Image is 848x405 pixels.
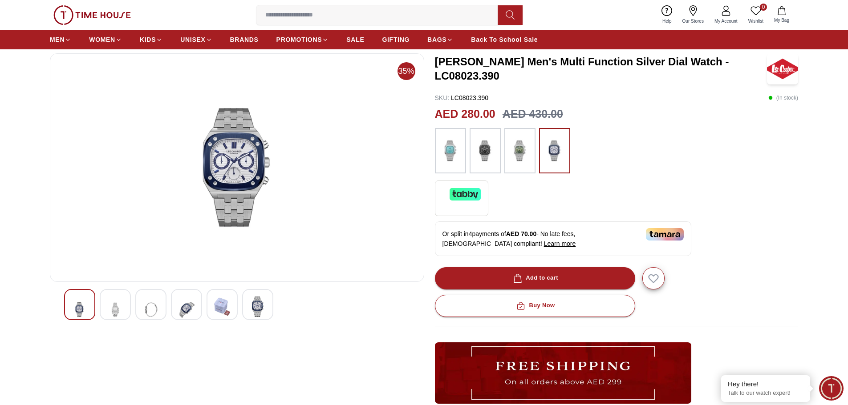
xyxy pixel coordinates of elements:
a: Help [657,4,677,26]
span: GIFTING [382,35,410,44]
a: UNISEX [180,32,212,48]
img: ... [474,132,496,169]
span: Our Stores [679,18,707,24]
span: AED 70.00 [506,230,536,237]
h2: AED 280.00 [435,106,495,123]
span: WOMEN [89,35,115,44]
button: My Bag [769,4,795,25]
div: Or split in 4 payments of - No late fees, [DEMOGRAPHIC_DATA] compliant! [435,221,691,256]
img: Lee Cooper Men's Multi Function Blue Dial Watch - LC08023.300 [179,297,195,323]
div: Add to cart [511,273,558,283]
span: BRANDS [230,35,259,44]
a: 0Wishlist [743,4,769,26]
a: Back To School Sale [471,32,538,48]
img: Lee Cooper Men's Multi Function Silver Dial Watch - LC08023.390 [767,53,798,84]
a: BAGS [427,32,453,48]
img: Tamara [646,228,684,241]
span: UNISEX [180,35,205,44]
img: Lee Cooper Men's Multi Function Blue Dial Watch - LC08023.300 [57,61,417,274]
p: LC08023.390 [435,93,489,102]
a: MEN [50,32,71,48]
img: ... [509,132,531,169]
div: Chat Widget [819,376,844,401]
a: SALE [346,32,364,48]
span: 35% [398,62,415,80]
h3: [PERSON_NAME] Men's Multi Function Silver Dial Watch - LC08023.390 [435,55,767,83]
h3: AED 430.00 [503,106,563,123]
span: SKU : [435,94,450,101]
img: Lee Cooper Men's Multi Function Blue Dial Watch - LC08023.300 [107,297,123,323]
img: Lee Cooper Men's Multi Function Blue Dial Watch - LC08023.300 [214,297,230,317]
p: ( In stock ) [768,93,798,102]
div: Hey there! [728,380,803,389]
span: Back To School Sale [471,35,538,44]
img: ... [544,132,566,169]
a: GIFTING [382,32,410,48]
p: Talk to our watch expert! [728,389,803,397]
span: BAGS [427,35,446,44]
span: KIDS [140,35,156,44]
span: Wishlist [745,18,767,24]
span: Help [659,18,675,24]
a: Our Stores [677,4,709,26]
span: PROMOTIONS [276,35,322,44]
img: ... [53,5,131,25]
a: KIDS [140,32,162,48]
img: Lee Cooper Men's Multi Function Blue Dial Watch - LC08023.300 [72,297,88,323]
span: My Account [711,18,741,24]
a: WOMEN [89,32,122,48]
a: PROMOTIONS [276,32,329,48]
img: ... [439,132,462,169]
span: SALE [346,35,364,44]
span: My Bag [771,17,793,24]
a: BRANDS [230,32,259,48]
button: Buy Now [435,295,635,317]
img: Lee Cooper Men's Multi Function Blue Dial Watch - LC08023.300 [250,297,266,317]
img: ... [435,342,691,404]
span: 0 [760,4,767,11]
button: Add to cart [435,267,635,289]
img: Lee Cooper Men's Multi Function Blue Dial Watch - LC08023.300 [143,297,159,323]
div: Buy Now [515,301,555,311]
span: MEN [50,35,65,44]
span: Learn more [544,240,576,247]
